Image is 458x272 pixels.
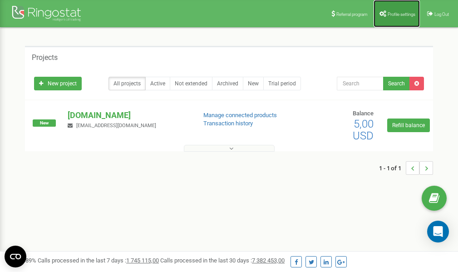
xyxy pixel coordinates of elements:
[145,77,170,90] a: Active
[38,257,159,264] span: Calls processed in the last 7 days :
[126,257,159,264] u: 1 745 115,00
[203,112,277,119] a: Manage connected products
[379,161,406,175] span: 1 - 1 of 1
[203,120,253,127] a: Transaction history
[32,54,58,62] h5: Projects
[337,77,384,90] input: Search
[170,77,212,90] a: Not extended
[353,118,374,142] span: 5,00 USD
[388,12,415,17] span: Profile settings
[387,119,430,132] a: Refill balance
[427,221,449,242] div: Open Intercom Messenger
[5,246,26,267] button: Open CMP widget
[434,12,449,17] span: Log Out
[212,77,243,90] a: Archived
[34,77,82,90] a: New project
[108,77,146,90] a: All projects
[76,123,156,129] span: [EMAIL_ADDRESS][DOMAIN_NAME]
[383,77,410,90] button: Search
[252,257,285,264] u: 7 382 453,00
[353,110,374,117] span: Balance
[379,152,433,184] nav: ...
[243,77,264,90] a: New
[336,12,368,17] span: Referral program
[263,77,301,90] a: Trial period
[160,257,285,264] span: Calls processed in the last 30 days :
[68,109,188,121] p: [DOMAIN_NAME]
[33,119,56,127] span: New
